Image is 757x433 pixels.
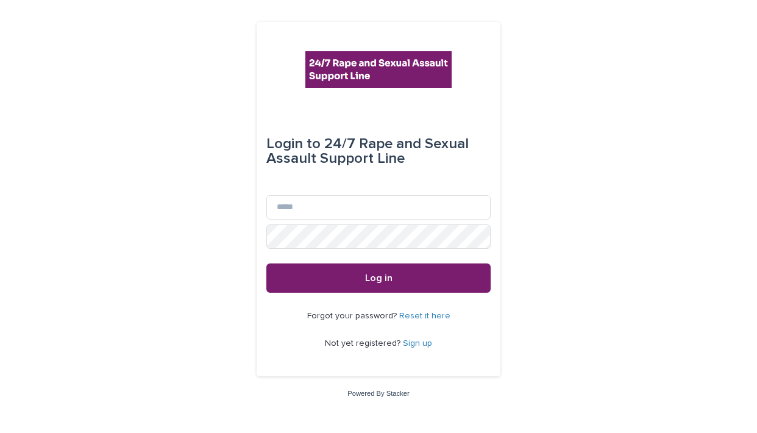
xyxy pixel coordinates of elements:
span: Log in [365,273,393,283]
button: Log in [266,263,491,293]
a: Sign up [403,339,432,348]
span: Forgot your password? [307,312,399,320]
span: Not yet registered? [325,339,403,348]
a: Powered By Stacker [347,390,409,397]
span: Login to [266,137,321,151]
img: rhQMoQhaT3yELyF149Cw [305,51,452,88]
a: Reset it here [399,312,450,320]
div: 24/7 Rape and Sexual Assault Support Line [266,127,491,176]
